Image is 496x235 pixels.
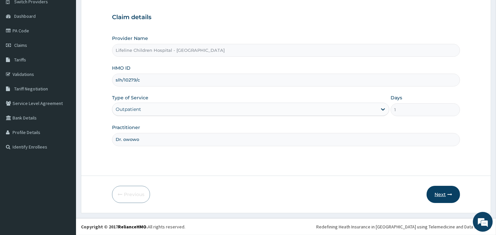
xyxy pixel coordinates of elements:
img: d_794563401_company_1708531726252_794563401 [12,33,27,50]
span: Tariffs [14,57,26,63]
div: Minimize live chat window [108,3,124,19]
label: HMO ID [112,65,131,71]
span: Claims [14,42,27,48]
input: Enter Name [112,133,460,146]
button: Next [427,186,460,203]
label: Practitioner [112,124,140,131]
a: RelianceHMO [118,224,146,230]
label: Type of Service [112,94,148,101]
div: Chat with us now [34,37,111,46]
span: We're online! [38,74,91,140]
h3: Claim details [112,14,460,21]
div: Outpatient [116,106,141,113]
span: Tariff Negotiation [14,86,48,92]
label: Provider Name [112,35,148,42]
textarea: Type your message and hit 'Enter' [3,161,126,184]
div: Redefining Heath Insurance in [GEOGRAPHIC_DATA] using Telemedicine and Data Science! [316,223,491,230]
input: Enter HMO ID [112,74,460,86]
strong: Copyright © 2017 . [81,224,148,230]
label: Days [391,94,402,101]
span: Dashboard [14,13,36,19]
button: Previous [112,186,150,203]
footer: All rights reserved. [76,218,496,235]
